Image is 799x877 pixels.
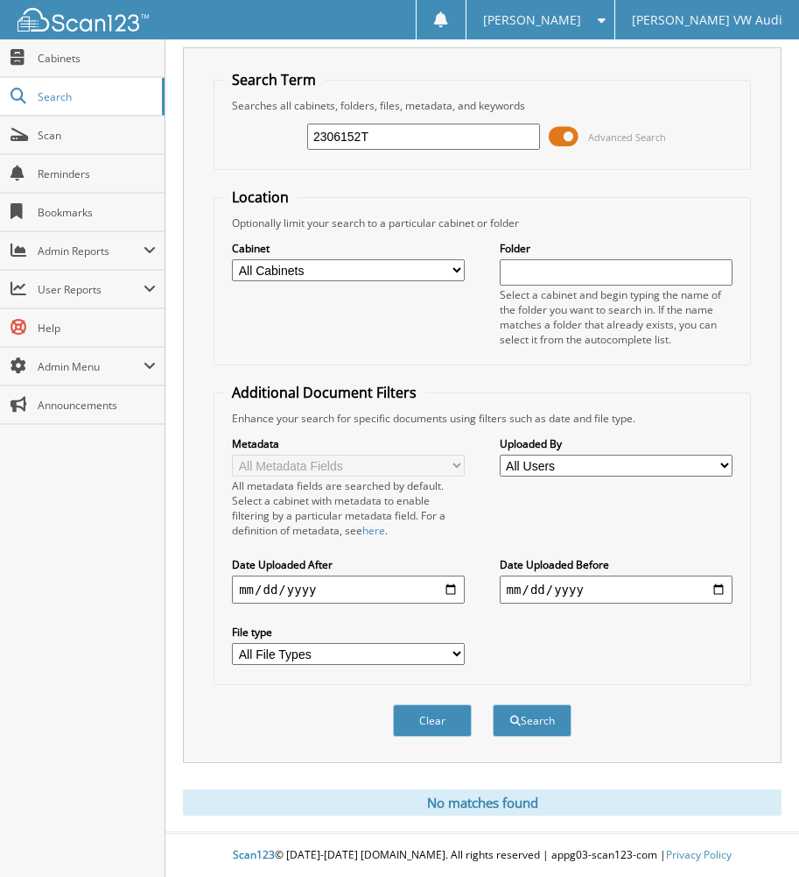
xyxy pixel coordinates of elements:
span: Admin Menu [38,359,144,374]
label: Date Uploaded After [232,557,465,572]
div: No matches found [183,789,781,816]
div: Optionally limit your search to a particular cabinet or folder [223,216,741,230]
div: Searches all cabinets, folders, files, metadata, and keywords [223,98,741,113]
legend: Location [223,187,298,207]
div: Select a cabinet and begin typing the name of the folder you want to search in. If the name match... [500,287,732,347]
span: Reminders [38,166,156,181]
span: Scan123 [233,847,275,862]
span: Cabinets [38,51,156,66]
span: Advanced Search [588,131,666,144]
label: Cabinet [232,241,465,256]
span: Bookmarks [38,205,156,220]
a: Privacy Policy [666,847,732,862]
input: start [232,576,465,604]
span: Scan [38,128,156,143]
label: Uploaded By [500,436,732,451]
a: here [362,523,385,538]
span: Admin Reports [38,244,144,258]
span: [PERSON_NAME] [483,15,581,25]
span: Help [38,321,156,336]
iframe: Chat Widget [711,793,799,877]
img: scan123-logo-white.svg [18,8,149,32]
span: Announcements [38,398,156,413]
div: Enhance your search for specific documents using filters such as date and file type. [223,411,741,426]
legend: Additional Document Filters [223,383,425,402]
span: User Reports [38,282,144,297]
span: Search [38,89,153,104]
legend: Search Term [223,70,325,89]
button: Search [493,704,571,737]
label: Folder [500,241,732,256]
button: Clear [393,704,472,737]
div: © [DATE]-[DATE] [DOMAIN_NAME]. All rights reserved | appg03-scan123-com | [165,834,799,877]
label: Metadata [232,436,465,451]
div: All metadata fields are searched by default. Select a cabinet with metadata to enable filtering b... [232,478,465,538]
label: File type [232,625,465,640]
input: end [500,576,732,604]
label: Date Uploaded Before [500,557,732,572]
span: [PERSON_NAME] VW Audi [632,15,782,25]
